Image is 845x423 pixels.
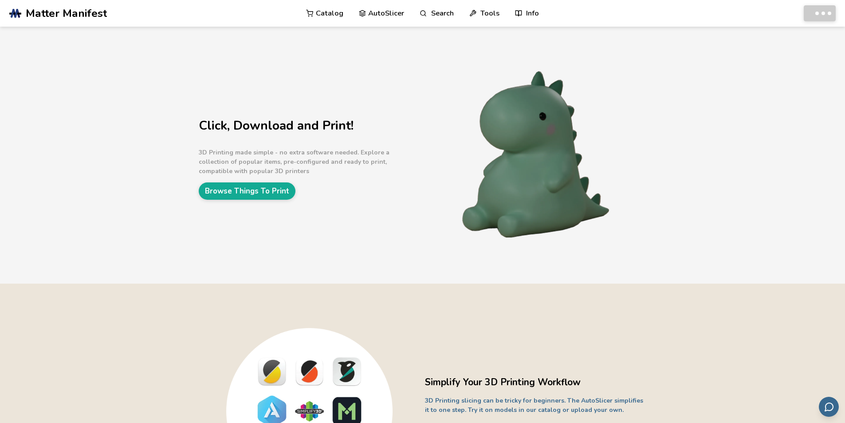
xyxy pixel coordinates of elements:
[199,148,421,176] p: 3D Printing made simple - no extra software needed. Explore a collection of popular items, pre-co...
[425,376,647,389] h2: Simplify Your 3D Printing Workflow
[199,119,421,133] h1: Click, Download and Print!
[425,396,647,415] p: 3D Printing slicing can be tricky for beginners. The AutoSlicer simplifies it to one step. Try it...
[819,397,839,417] button: Send feedback via email
[199,182,295,200] a: Browse Things To Print
[26,7,107,20] span: Matter Manifest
